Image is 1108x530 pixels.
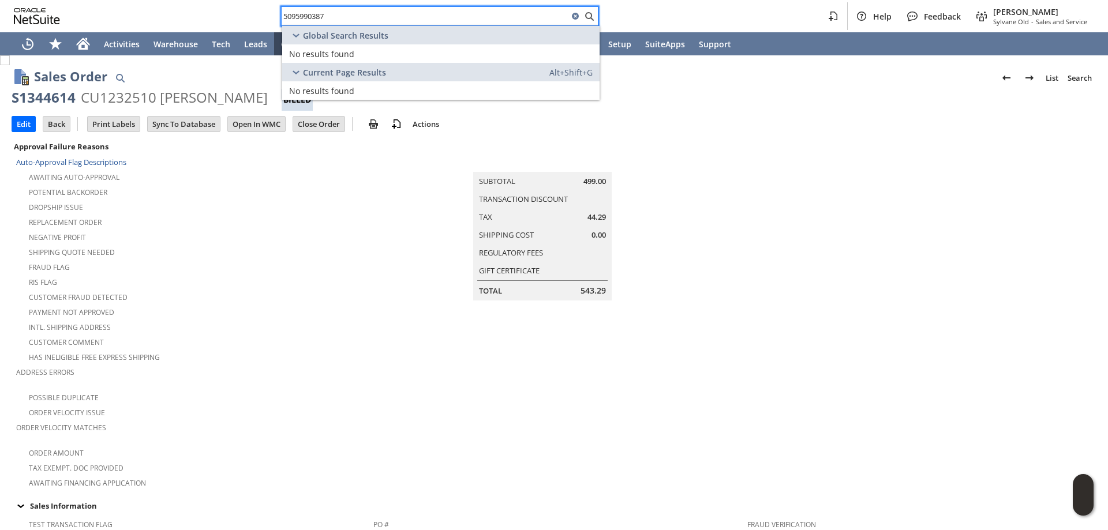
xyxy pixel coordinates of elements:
a: List [1041,69,1063,87]
input: Back [43,116,70,131]
a: Awaiting Financing Application [29,478,146,488]
div: CU1232510 [PERSON_NAME] [81,88,268,107]
span: Setup [608,39,631,50]
div: Billed [282,89,313,111]
span: - [1031,17,1034,26]
a: Possible Duplicate [29,393,99,403]
a: Shipping Cost [479,230,534,240]
a: Intl. Shipping Address [29,322,111,332]
svg: Home [76,37,90,51]
span: Sales and Service [1036,17,1087,26]
div: Approval Failure Reasons [12,139,369,154]
a: Opportunities [274,32,344,55]
a: Has Ineligible Free Express Shipping [29,352,160,362]
a: Replacement Order [29,217,102,227]
a: Transaction Discount [479,194,568,204]
input: Open In WMC [228,116,285,131]
a: Potential Backorder [29,187,107,197]
span: 499.00 [583,176,606,187]
a: Customer Comment [29,337,104,347]
span: 543.29 [581,285,606,296]
a: Address Errors [16,367,74,377]
span: Current Page Results [303,67,386,78]
h1: Sales Order [34,67,107,86]
a: Test Transaction Flag [29,520,113,529]
span: Warehouse [154,39,198,50]
a: Setup [601,32,638,55]
input: Search [282,9,568,23]
a: Fraud Flag [29,262,70,272]
a: Dropship Issue [29,202,83,212]
a: No results found [282,44,600,63]
a: Auto-Approval Flag Descriptions [16,157,126,167]
a: SuiteApps [638,32,692,55]
input: Edit [12,116,35,131]
svg: Shortcuts [48,37,62,51]
a: Negative Profit [29,232,86,242]
span: SuiteApps [645,39,685,50]
input: Print Labels [88,116,140,131]
a: Regulatory Fees [479,247,543,258]
a: Payment not approved [29,307,114,317]
span: [PERSON_NAME] [993,6,1087,17]
div: Shortcuts [42,32,69,55]
a: RIS flag [29,277,57,287]
input: Sync To Database [148,116,220,131]
span: Support [699,39,731,50]
a: Order Velocity Matches [16,423,106,433]
span: Leads [244,39,267,50]
a: Awaiting Auto-Approval [29,172,119,182]
a: No results found [282,81,600,100]
a: Gift Certificate [479,265,540,276]
a: Order Velocity Issue [29,408,105,418]
span: Help [873,11,892,22]
iframe: Click here to launch Oracle Guided Learning Help Panel [1073,474,1094,516]
a: Home [69,32,97,55]
img: print.svg [366,117,380,131]
td: Sales Information [12,498,1096,513]
a: Search [1063,69,1096,87]
a: Leads [237,32,274,55]
a: Support [692,32,738,55]
span: Oracle Guided Learning Widget. To move around, please hold and drag [1073,495,1094,516]
img: Quick Find [113,71,127,85]
span: Opportunities [281,39,337,50]
span: Sylvane Old [993,17,1029,26]
span: 0.00 [592,230,606,240]
a: Recent Records [14,32,42,55]
img: Previous [1000,71,1013,85]
span: No results found [289,85,354,96]
a: Fraud Verification [747,520,816,529]
a: Subtotal [479,176,515,186]
div: Sales Information [12,498,1092,513]
a: Shipping Quote Needed [29,247,115,257]
a: Total [479,285,502,296]
a: PO # [373,520,389,529]
a: Actions [408,119,444,129]
img: add-record.svg [390,117,403,131]
span: Global Search Results [303,30,388,41]
a: Customer Fraud Detected [29,292,128,302]
img: Next [1023,71,1036,85]
span: Activities [104,39,140,50]
input: Close Order [293,116,345,131]
span: 44.29 [587,212,606,223]
a: Order Amount [29,448,84,458]
a: Activities [97,32,147,55]
a: Tax Exempt. Doc Provided [29,463,123,473]
span: Tech [212,39,230,50]
a: Warehouse [147,32,205,55]
span: Alt+Shift+G [549,67,593,78]
caption: Summary [473,153,612,172]
svg: logo [14,8,60,24]
svg: Recent Records [21,37,35,51]
div: S1344614 [12,88,76,107]
a: Tax [479,212,492,222]
svg: Search [582,9,596,23]
span: Feedback [924,11,961,22]
a: Tech [205,32,237,55]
